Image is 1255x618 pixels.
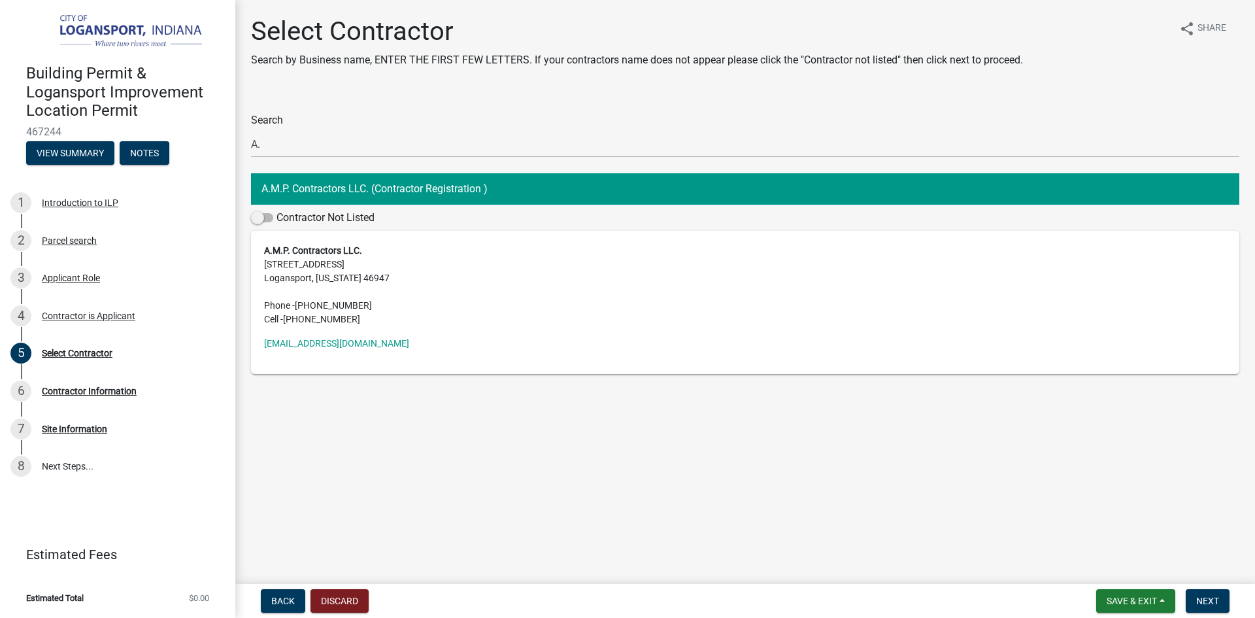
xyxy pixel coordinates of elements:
[26,141,114,165] button: View Summary
[261,589,305,613] button: Back
[10,541,214,568] a: Estimated Fees
[26,594,84,602] span: Estimated Total
[10,381,31,402] div: 6
[264,300,295,311] abbr: Phone -
[251,131,1239,158] input: Search...
[120,148,169,159] wm-modal-confirm: Notes
[26,64,225,120] h4: Building Permit & Logansport Improvement Location Permit
[42,424,107,434] div: Site Information
[10,230,31,251] div: 2
[251,173,1239,205] button: A.M.P. Contractors LLC. (Contractor Registration )
[120,141,169,165] button: Notes
[251,16,1023,47] h1: Select Contractor
[1179,21,1195,37] i: share
[10,192,31,213] div: 1
[42,311,135,320] div: Contractor is Applicant
[10,267,31,288] div: 3
[10,305,31,326] div: 4
[271,596,295,606] span: Back
[295,300,372,311] span: [PHONE_NUMBER]
[10,456,31,477] div: 8
[1107,596,1157,606] span: Save & Exit
[251,210,375,226] label: Contractor Not Listed
[42,236,97,245] div: Parcel search
[251,52,1023,68] p: Search by Business name, ENTER THE FIRST FEW LETTERS. If your contractors name does not appear pl...
[264,245,362,256] strong: A.M.P. Contractors LLC.
[251,115,283,126] label: Search
[310,589,369,613] button: Discard
[264,338,409,349] a: [EMAIL_ADDRESS][DOMAIN_NAME]
[26,126,209,138] span: 467244
[26,14,214,50] img: City of Logansport, Indiana
[1096,589,1175,613] button: Save & Exit
[42,349,112,358] div: Select Contractor
[1197,21,1226,37] span: Share
[26,148,114,159] wm-modal-confirm: Summary
[1186,589,1230,613] button: Next
[10,343,31,364] div: 5
[283,314,360,324] span: [PHONE_NUMBER]
[10,419,31,439] div: 7
[42,198,118,207] div: Introduction to ILP
[42,273,100,283] div: Applicant Role
[1196,596,1219,606] span: Next
[189,594,209,602] span: $0.00
[264,314,283,324] abbr: Cell -
[264,244,1226,326] address: [STREET_ADDRESS] Logansport, [US_STATE] 46947
[42,386,137,396] div: Contractor Information
[1169,16,1237,41] button: shareShare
